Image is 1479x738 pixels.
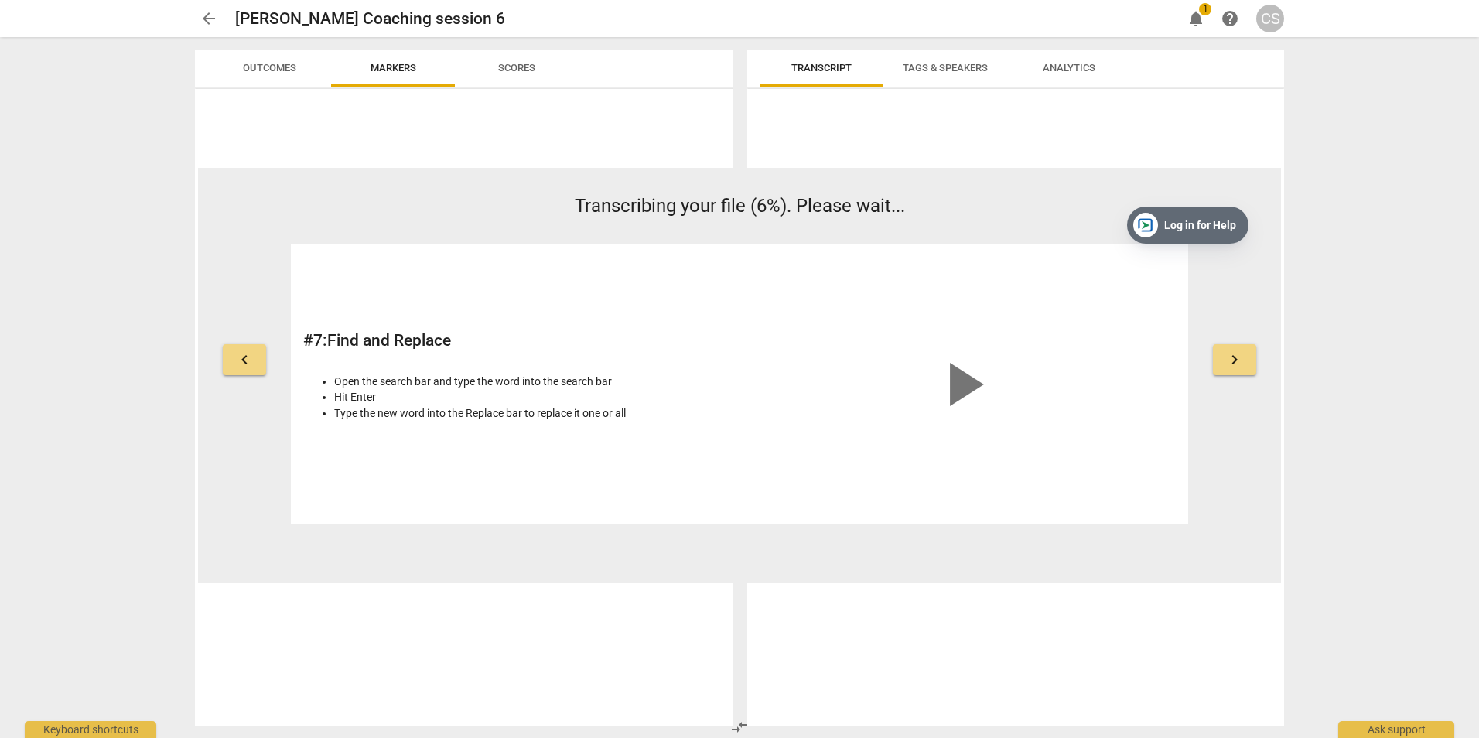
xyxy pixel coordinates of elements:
span: arrow_back [200,9,218,28]
span: Markers [371,62,416,73]
span: play_arrow [925,347,999,422]
h2: [PERSON_NAME] Coaching session 6 [235,9,505,29]
span: keyboard_arrow_right [1225,350,1244,369]
span: help [1221,9,1239,28]
span: Scores [498,62,535,73]
span: keyboard_arrow_left [235,350,254,369]
li: Type the new word into the Replace bar to replace it one or all [334,405,731,422]
span: 1 [1199,3,1211,15]
span: Outcomes [243,62,296,73]
a: Help [1216,5,1244,32]
span: Transcribing your file (6%). Please wait... [575,195,905,217]
div: Keyboard shortcuts [25,721,156,738]
li: Open the search bar and type the word into the search bar [334,374,731,390]
li: Hit Enter [334,389,731,405]
span: Transcript [791,62,852,73]
span: notifications [1187,9,1205,28]
div: Ask support [1338,721,1454,738]
button: CS [1256,5,1284,32]
span: compare_arrows [730,718,749,736]
button: Notifications [1182,5,1210,32]
span: Analytics [1043,62,1095,73]
h2: # 7 : Find and Replace [303,331,731,350]
span: Tags & Speakers [903,62,988,73]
